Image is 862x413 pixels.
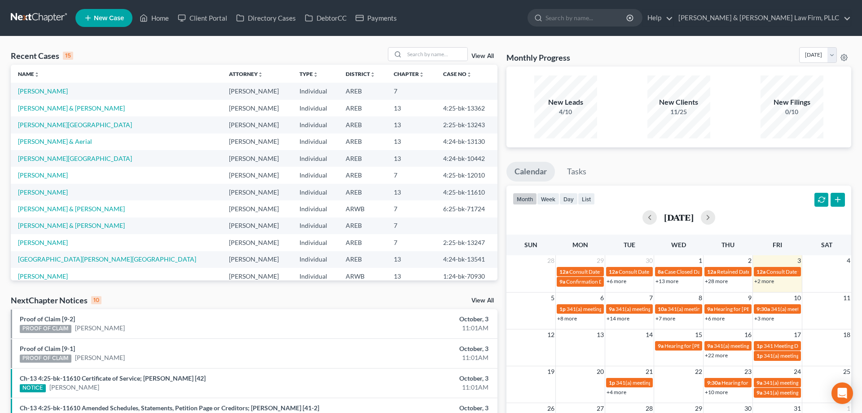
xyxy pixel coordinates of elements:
a: Payments [351,10,401,26]
div: 10 [91,296,101,304]
td: Individual [292,200,339,217]
span: 10a [658,306,667,312]
td: 13 [387,100,436,116]
span: New Case [94,15,124,22]
a: +6 more [705,315,725,322]
a: Proof of Claim [9-1] [20,345,75,352]
td: 13 [387,150,436,167]
td: AREB [339,251,387,268]
td: [PERSON_NAME] [222,83,292,99]
div: October, 3 [338,344,488,353]
a: Proof of Claim [9-2] [20,315,75,323]
a: [PERSON_NAME] [18,87,68,95]
td: Individual [292,150,339,167]
i: unfold_more [313,72,318,77]
td: 4:25-bk-11610 [436,184,497,200]
span: 9a [707,306,713,312]
span: Hearing for [PERSON_NAME] [664,342,734,349]
a: [PERSON_NAME] [75,324,125,333]
span: 3 [796,255,802,266]
span: 9:30a [707,379,721,386]
div: New Filings [761,97,823,107]
td: Individual [292,167,339,183]
td: 4:25-bk-13362 [436,100,497,116]
button: day [559,193,578,205]
span: 24 [793,366,802,377]
td: [PERSON_NAME] [222,200,292,217]
td: AREB [339,133,387,150]
a: View All [471,53,494,59]
span: 9a [756,389,762,396]
div: New Clients [647,97,710,107]
td: ARWB [339,268,387,284]
td: [PERSON_NAME] [222,234,292,251]
i: unfold_more [34,72,40,77]
td: Individual [292,218,339,234]
td: AREB [339,83,387,99]
td: ARWB [339,200,387,217]
span: 1p [756,352,763,359]
span: 10 [793,293,802,303]
span: 341(a) meeting for [PERSON_NAME] [616,379,703,386]
td: Individual [292,184,339,200]
td: 6:25-bk-71724 [436,200,497,217]
a: [PERSON_NAME] & [PERSON_NAME] Law Firm, PLLC [674,10,851,26]
a: +10 more [705,389,728,395]
span: Tue [624,241,635,249]
td: [PERSON_NAME] [222,100,292,116]
a: Districtunfold_more [346,71,375,77]
td: 7 [387,83,436,99]
td: [PERSON_NAME] [222,251,292,268]
span: Case Closed Date for [PERSON_NAME] [664,268,756,275]
a: [PERSON_NAME][GEOGRAPHIC_DATA] [18,155,132,162]
span: Thu [721,241,734,249]
a: Client Portal [173,10,232,26]
span: Sun [524,241,537,249]
td: 13 [387,116,436,133]
span: 341(a) meeting for [PERSON_NAME] [763,389,850,396]
td: [PERSON_NAME] [222,268,292,284]
div: October, 3 [338,374,488,383]
div: PROOF OF CLAIM [20,325,71,333]
a: +2 more [754,278,774,284]
span: 17 [793,329,802,340]
span: 1p [756,342,763,349]
a: +6 more [607,278,626,284]
span: 5 [550,293,555,303]
td: 4:25-bk-12010 [436,167,497,183]
td: 2:25-bk-13247 [436,234,497,251]
span: 8a [658,268,664,275]
span: 15 [694,329,703,340]
span: 341(a) meeting for [PERSON_NAME] [763,379,850,386]
span: 13 [596,329,605,340]
td: Individual [292,251,339,268]
td: Individual [292,234,339,251]
a: +8 more [557,315,577,322]
div: NOTICE [20,384,46,392]
td: Individual [292,268,339,284]
td: 13 [387,133,436,150]
span: 12a [609,268,618,275]
span: 12a [756,268,765,275]
span: 1p [559,306,566,312]
span: Hearing for [PERSON_NAME] [714,306,784,312]
div: 11:01AM [338,383,488,392]
a: Typeunfold_more [299,71,318,77]
div: 11:01AM [338,353,488,362]
a: Directory Cases [232,10,300,26]
a: [GEOGRAPHIC_DATA][PERSON_NAME][GEOGRAPHIC_DATA] [18,255,196,263]
div: 0/10 [761,107,823,116]
td: AREB [339,116,387,133]
span: Wed [671,241,686,249]
span: 22 [694,366,703,377]
span: 341(a) meeting for [PERSON_NAME] [616,306,702,312]
span: 341 Meeting Date for [PERSON_NAME] [764,342,857,349]
a: [PERSON_NAME] [18,239,68,246]
td: 7 [387,234,436,251]
div: October, 3 [338,404,488,413]
td: 4:24-bk-10442 [436,150,497,167]
a: +3 more [754,315,774,322]
td: 13 [387,251,436,268]
a: [PERSON_NAME] [18,272,68,280]
span: 9:30a [756,306,770,312]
